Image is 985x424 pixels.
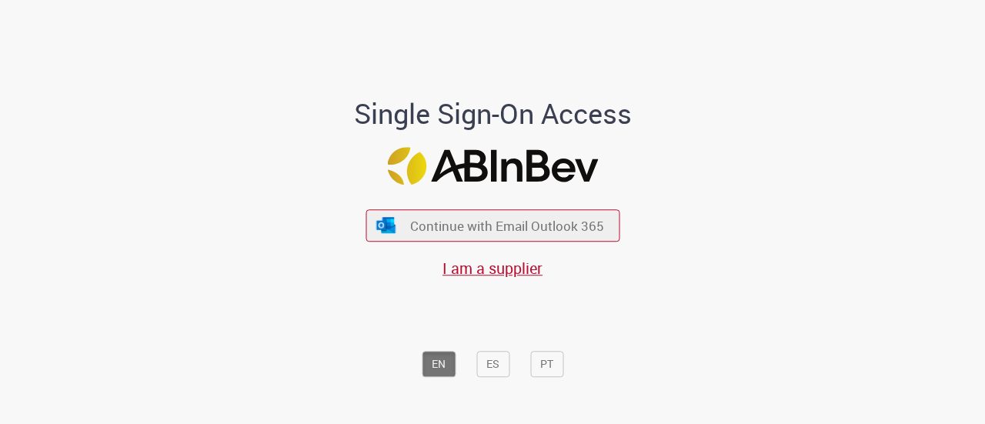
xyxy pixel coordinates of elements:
[376,217,397,233] img: ícone Azure/Microsoft 360
[387,147,598,185] img: Logo ABInBev
[422,351,456,377] button: EN
[476,351,509,377] button: ES
[279,98,706,129] h1: Single Sign-On Access
[530,351,563,377] button: PT
[442,258,543,279] a: I am a supplier
[366,210,619,242] button: ícone Azure/Microsoft 360 Continue with Email Outlook 365
[410,217,604,235] span: Continue with Email Outlook 365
